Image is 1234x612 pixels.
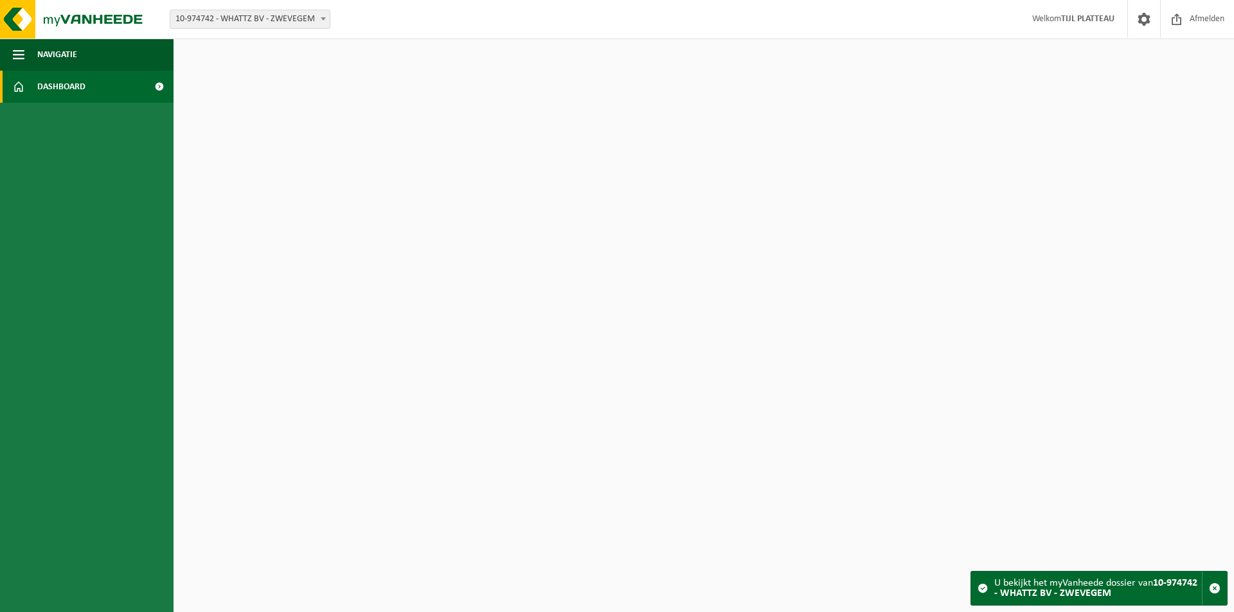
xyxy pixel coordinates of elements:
span: Navigatie [37,39,77,71]
span: Dashboard [37,71,85,103]
span: 10-974742 - WHATTZ BV - ZWEVEGEM [170,10,330,28]
span: 10-974742 - WHATTZ BV - ZWEVEGEM [170,10,330,29]
div: U bekijkt het myVanheede dossier van [994,572,1202,605]
strong: 10-974742 - WHATTZ BV - ZWEVEGEM [994,578,1197,599]
strong: TIJL PLATTEAU [1061,14,1114,24]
